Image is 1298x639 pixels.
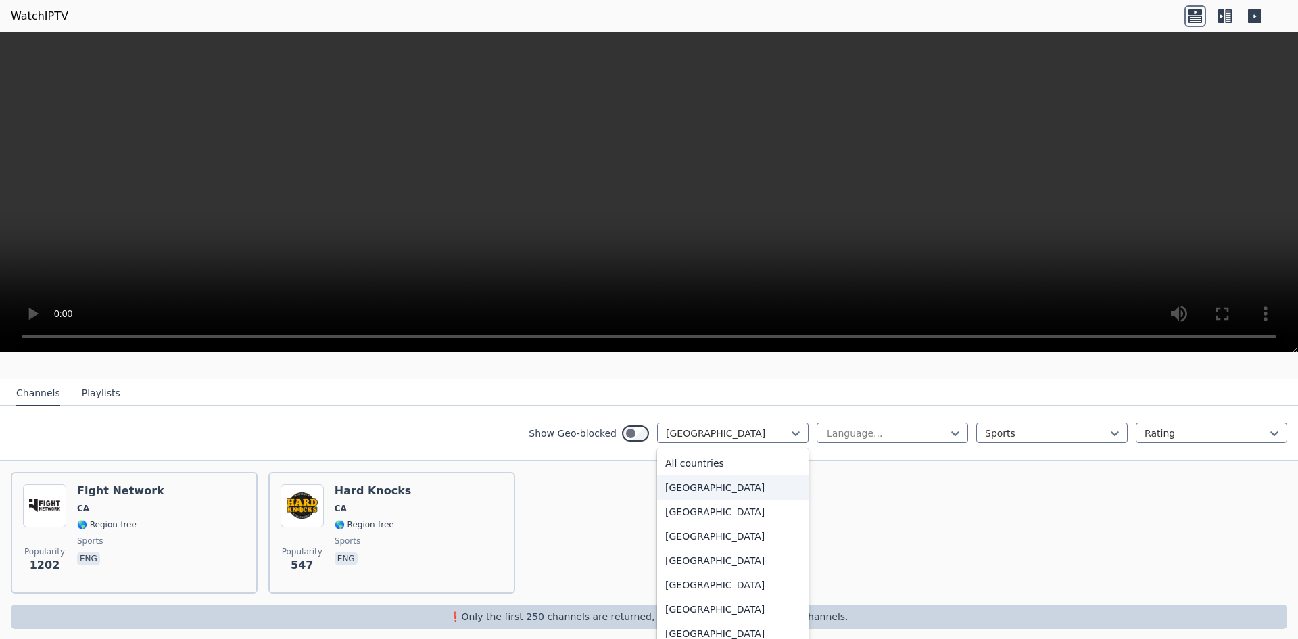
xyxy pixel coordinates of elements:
span: sports [335,536,360,546]
img: Hard Knocks [281,484,324,527]
h6: Fight Network [77,484,164,498]
span: 547 [291,557,313,573]
div: [GEOGRAPHIC_DATA] [657,548,809,573]
a: WatchIPTV [11,8,68,24]
span: 🌎 Region-free [335,519,394,530]
button: Playlists [82,381,120,406]
span: Popularity [282,546,322,557]
div: [GEOGRAPHIC_DATA] [657,475,809,500]
div: [GEOGRAPHIC_DATA] [657,524,809,548]
span: CA [77,503,89,514]
div: [GEOGRAPHIC_DATA] [657,597,809,621]
p: eng [77,552,100,565]
span: sports [77,536,103,546]
div: [GEOGRAPHIC_DATA] [657,573,809,597]
span: 🌎 Region-free [77,519,137,530]
img: Fight Network [23,484,66,527]
label: Show Geo-blocked [529,427,617,440]
button: Channels [16,381,60,406]
div: All countries [657,451,809,475]
div: [GEOGRAPHIC_DATA] [657,500,809,524]
p: eng [335,552,358,565]
p: ❗️Only the first 250 channels are returned, use the filters to narrow down channels. [16,610,1282,623]
h6: Hard Knocks [335,484,412,498]
span: CA [335,503,347,514]
span: Popularity [24,546,65,557]
span: 1202 [30,557,60,573]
